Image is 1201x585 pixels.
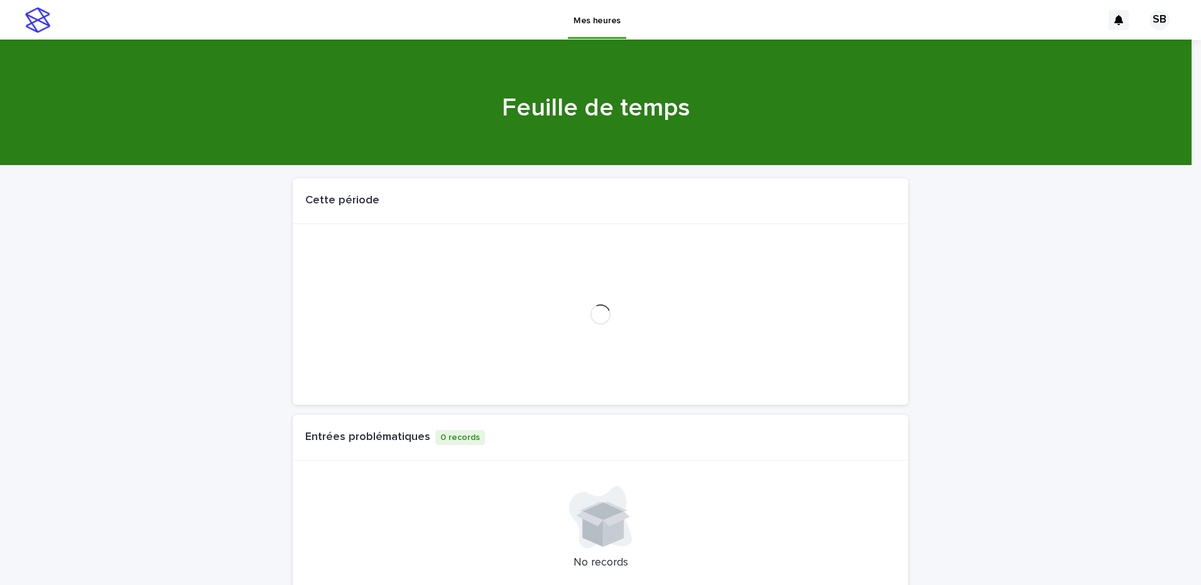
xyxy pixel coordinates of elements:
[25,8,50,33] img: stacker-logo-s-only.png
[435,430,485,446] p: 0 records
[288,93,904,123] h1: Feuille de temps
[293,556,908,570] p: No records
[305,431,430,444] h1: Entrées problématiques
[305,194,379,208] h1: Cette période
[1149,10,1170,30] div: SB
